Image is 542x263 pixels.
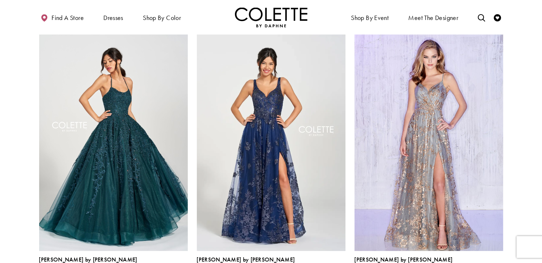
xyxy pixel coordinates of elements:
a: Find a store [39,7,86,27]
span: Dresses [102,7,125,27]
a: Check Wishlist [492,7,503,27]
a: Meet the designer [407,7,460,27]
a: Visit Colette by Daphne Style No. CL12006 Page [355,35,503,251]
span: Shop By Event [351,14,389,21]
a: Toggle search [476,7,487,27]
a: Visit Colette by Daphne Style No. CL12221 Page [39,35,188,251]
span: Shop By Event [349,7,390,27]
a: Visit Colette by Daphne Style No. CL12215 Page [197,35,346,251]
span: Dresses [103,14,123,21]
span: Find a store [51,14,84,21]
span: Meet the designer [409,14,459,21]
img: Colette by Daphne [235,7,307,27]
a: Visit Home Page [235,7,307,27]
span: Shop by color [143,14,181,21]
span: Shop by color [141,7,183,27]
